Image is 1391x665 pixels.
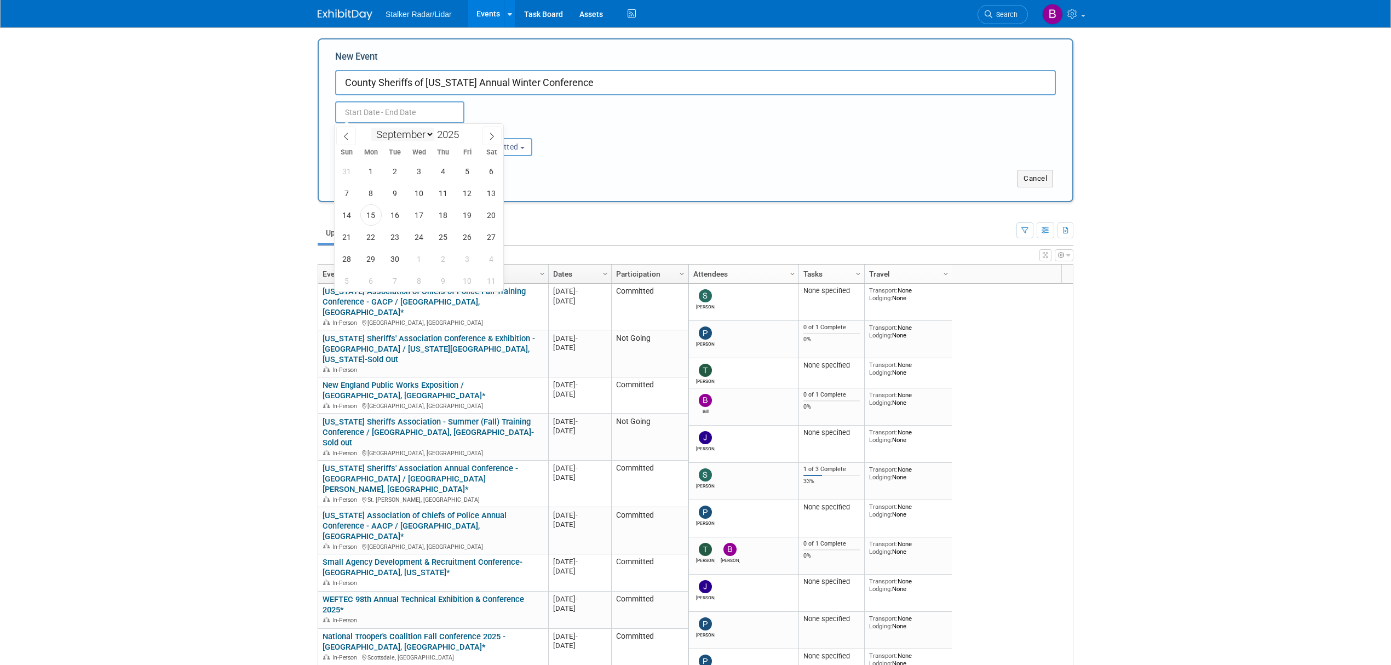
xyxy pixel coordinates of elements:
[803,324,860,331] div: 0 of 1 Complete
[696,519,715,526] div: Peter Bauer
[433,160,454,182] span: September 4, 2025
[335,70,1056,95] input: Name of Trade Show / Conference
[869,391,948,407] div: None None
[803,552,860,560] div: 0%
[553,343,606,352] div: [DATE]
[696,407,715,414] div: Bill Johnson
[318,9,372,20] img: ExhibitDay
[803,286,860,295] div: None specified
[323,265,541,283] a: Event
[479,149,503,156] span: Sat
[458,123,564,137] div: Participation:
[869,436,892,444] span: Lodging:
[360,204,382,226] span: September 15, 2025
[553,265,604,283] a: Dates
[323,632,505,652] a: National Trooper's Coalition Fall Conference 2025 - [GEOGRAPHIC_DATA], [GEOGRAPHIC_DATA]*
[1018,170,1053,187] button: Cancel
[323,417,534,448] a: [US_STATE] Sheriffs Association - Summer (Fall) Training Conference / [GEOGRAPHIC_DATA], [GEOGRAP...
[869,324,948,340] div: None None
[323,463,518,494] a: [US_STATE] Sheriffs' Association Annual Conference - [GEOGRAPHIC_DATA] / [GEOGRAPHIC_DATA][PERSON...
[323,496,330,502] img: In-Person Event
[384,226,406,248] span: September 23, 2025
[481,248,502,270] span: October 4, 2025
[869,473,892,481] span: Lodging:
[553,641,606,650] div: [DATE]
[323,334,535,364] a: [US_STATE] Sheriffs' Association Conference & Exhibition - [GEOGRAPHIC_DATA] / [US_STATE][GEOGRAP...
[869,286,898,294] span: Transport:
[869,369,892,376] span: Lodging:
[803,540,860,548] div: 0 of 1 Complete
[336,270,358,291] span: October 5, 2025
[457,160,478,182] span: September 5, 2025
[611,507,688,554] td: Committed
[699,394,712,407] img: Bill Johnson
[457,270,478,291] span: October 10, 2025
[336,226,358,248] span: September 21, 2025
[457,226,478,248] span: September 26, 2025
[869,548,892,555] span: Lodging:
[323,495,543,504] div: St. [PERSON_NAME], [GEOGRAPHIC_DATA]
[384,204,406,226] span: September 16, 2025
[696,377,715,384] div: Thomas Kenia
[869,622,892,630] span: Lodging:
[323,448,543,457] div: [GEOGRAPHIC_DATA], [GEOGRAPHIC_DATA]
[409,248,430,270] span: October 1, 2025
[992,10,1018,19] span: Search
[611,554,688,592] td: Committed
[553,334,606,343] div: [DATE]
[323,319,330,325] img: In-Person Event
[576,464,578,472] span: -
[431,149,455,156] span: Thu
[576,632,578,640] span: -
[696,556,715,563] div: Tommy Yates
[323,403,330,408] img: In-Person Event
[336,204,358,226] span: September 14, 2025
[332,496,360,503] span: In-Person
[699,289,712,302] img: Scott Berry
[803,391,860,399] div: 0 of 1 Complete
[553,463,606,473] div: [DATE]
[869,428,948,444] div: None None
[553,511,606,520] div: [DATE]
[869,361,948,377] div: None None
[323,542,543,551] div: [GEOGRAPHIC_DATA], [GEOGRAPHIC_DATA]
[335,50,378,67] label: New Event
[576,558,578,566] span: -
[481,270,502,291] span: October 11, 2025
[434,128,467,141] input: Year
[553,380,606,389] div: [DATE]
[803,466,860,473] div: 1 of 3 Complete
[611,330,688,377] td: Not Going
[699,431,712,444] img: Joe Bartels
[386,10,452,19] span: Stalker Radar/Lidar
[869,294,892,302] span: Lodging:
[553,520,606,529] div: [DATE]
[407,149,431,156] span: Wed
[553,389,606,399] div: [DATE]
[699,468,712,481] img: Stephen Barlag
[336,160,358,182] span: August 31, 2025
[576,287,578,295] span: -
[409,204,430,226] span: September 17, 2025
[696,340,715,347] div: Patrick Fagan
[455,149,479,156] span: Fri
[553,417,606,426] div: [DATE]
[696,593,715,600] div: Joe Bartels
[803,265,857,283] a: Tasks
[803,478,860,485] div: 33%
[803,652,860,661] div: None specified
[699,617,712,630] img: Peter Bauer
[611,592,688,629] td: Committed
[803,428,860,437] div: None specified
[1042,4,1063,25] img: Brooke Journet
[869,331,892,339] span: Lodging:
[360,182,382,204] span: September 8, 2025
[803,503,860,512] div: None specified
[335,149,359,156] span: Sun
[803,403,860,411] div: 0%
[803,615,860,623] div: None specified
[869,615,898,622] span: Transport:
[869,577,948,593] div: None None
[869,466,898,473] span: Transport:
[323,450,330,455] img: In-Person Event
